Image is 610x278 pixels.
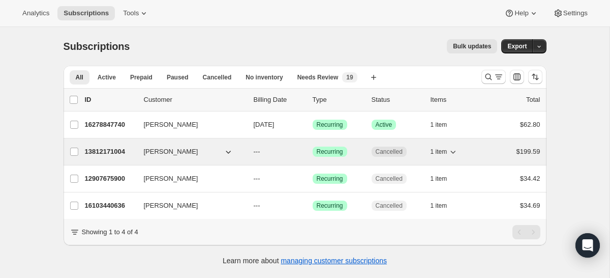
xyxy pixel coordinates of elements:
button: 1 item [431,199,459,213]
button: 1 item [431,145,459,159]
div: 13812171004[PERSON_NAME]---SuccessRecurringCancelled1 item$199.59 [85,145,540,159]
span: Recurring [317,175,343,183]
span: No inventory [246,73,283,81]
div: Type [313,95,363,105]
span: 1 item [431,148,447,156]
span: [PERSON_NAME] [144,201,198,211]
span: 19 [346,73,353,81]
span: Recurring [317,202,343,210]
button: Bulk updates [447,39,497,53]
p: Learn more about [223,256,387,266]
a: managing customer subscriptions [281,257,387,265]
button: [PERSON_NAME] [138,144,239,160]
span: Export [507,42,527,50]
span: $34.42 [520,175,540,182]
button: Create new view [365,70,382,85]
p: Status [372,95,422,105]
button: Settings [547,6,594,20]
span: $62.80 [520,121,540,128]
button: Sort the results [528,70,542,84]
p: Showing 1 to 4 of 4 [82,227,138,237]
button: Search and filter results [481,70,506,84]
p: Billing Date [254,95,304,105]
button: Customize table column order and visibility [510,70,524,84]
span: 1 item [431,121,447,129]
button: 1 item [431,172,459,186]
button: Analytics [16,6,55,20]
span: --- [254,175,260,182]
p: Customer [144,95,246,105]
div: Items [431,95,481,105]
span: Cancelled [376,202,403,210]
span: --- [254,148,260,155]
span: Prepaid [130,73,152,81]
span: Cancelled [203,73,232,81]
div: 16103440636[PERSON_NAME]---SuccessRecurringCancelled1 item$34.69 [85,199,540,213]
span: 1 item [431,202,447,210]
span: Needs Review [297,73,339,81]
span: [PERSON_NAME] [144,174,198,184]
button: Export [501,39,533,53]
span: Cancelled [376,148,403,156]
span: [DATE] [254,121,274,128]
span: Help [514,9,528,17]
p: 16103440636 [85,201,136,211]
span: Bulk updates [453,42,491,50]
span: --- [254,202,260,209]
button: Help [498,6,544,20]
button: [PERSON_NAME] [138,198,239,214]
p: ID [85,95,136,105]
span: Active [98,73,116,81]
div: IDCustomerBilling DateTypeStatusItemsTotal [85,95,540,105]
span: Analytics [22,9,49,17]
span: 1 item [431,175,447,183]
span: Cancelled [376,175,403,183]
button: Subscriptions [57,6,115,20]
span: $34.69 [520,202,540,209]
span: Subscriptions [64,9,109,17]
span: Recurring [317,121,343,129]
p: 12907675900 [85,174,136,184]
span: $199.59 [516,148,540,155]
button: Tools [117,6,155,20]
div: 12907675900[PERSON_NAME]---SuccessRecurringCancelled1 item$34.42 [85,172,540,186]
span: Settings [563,9,588,17]
span: [PERSON_NAME] [144,147,198,157]
span: All [76,73,83,81]
div: 16278847740[PERSON_NAME][DATE]SuccessRecurringSuccessActive1 item$62.80 [85,118,540,132]
span: Paused [167,73,189,81]
p: 13812171004 [85,147,136,157]
span: Active [376,121,392,129]
nav: Pagination [512,225,540,239]
p: Total [526,95,540,105]
div: Open Intercom Messenger [575,233,600,258]
button: 1 item [431,118,459,132]
span: [PERSON_NAME] [144,120,198,130]
button: [PERSON_NAME] [138,171,239,187]
button: [PERSON_NAME] [138,117,239,133]
span: Recurring [317,148,343,156]
p: 16278847740 [85,120,136,130]
span: Subscriptions [64,41,130,52]
span: Tools [123,9,139,17]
